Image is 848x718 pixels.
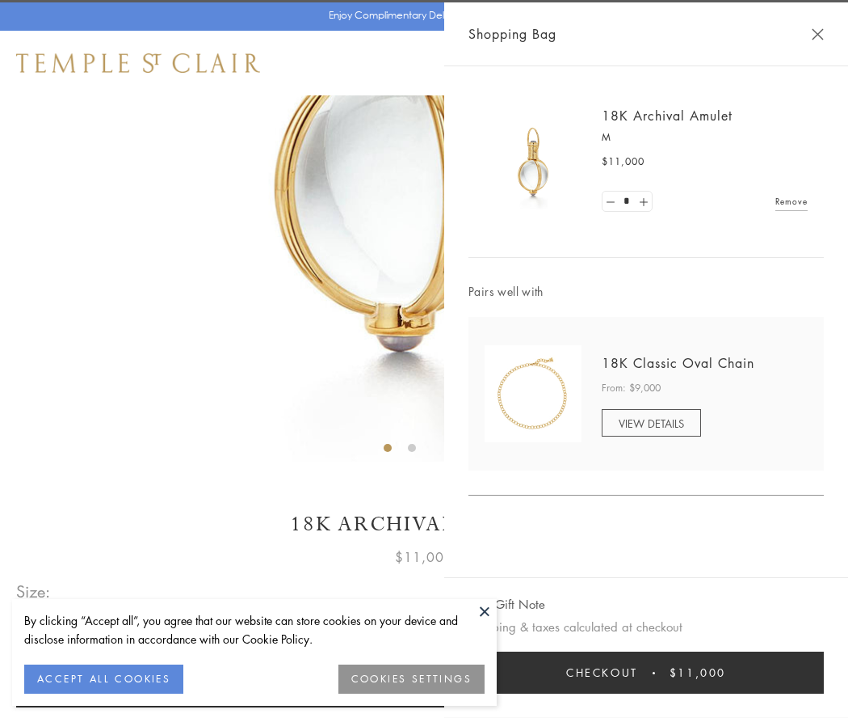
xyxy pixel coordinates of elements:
[602,154,644,170] span: $11,000
[602,409,701,437] a: VIEW DETAILS
[602,107,733,125] a: 18K Archival Amulet
[602,354,754,372] a: 18K Classic Oval Chain
[812,28,824,40] button: Close Shopping Bag
[670,664,726,682] span: $11,000
[619,416,684,431] span: VIEW DETAILS
[338,665,485,694] button: COOKIES SETTINGS
[602,192,619,212] a: Set quantity to 0
[24,665,183,694] button: ACCEPT ALL COOKIES
[485,113,581,210] img: 18K Archival Amulet
[24,611,485,648] div: By clicking “Accept all”, you agree that our website can store cookies on your device and disclos...
[16,53,260,73] img: Temple St. Clair
[468,282,824,301] span: Pairs well with
[566,664,638,682] span: Checkout
[329,7,512,23] p: Enjoy Complimentary Delivery & Returns
[485,345,581,442] img: N88865-OV18
[602,380,661,396] span: From: $9,000
[468,617,824,637] p: Shipping & taxes calculated at checkout
[635,192,651,212] a: Set quantity to 2
[395,547,453,568] span: $11,000
[16,578,52,605] span: Size:
[775,192,808,210] a: Remove
[16,510,832,538] h1: 18K Archival Amulet
[468,652,824,694] button: Checkout $11,000
[468,594,545,615] button: Add Gift Note
[468,23,556,44] span: Shopping Bag
[602,129,808,146] p: M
